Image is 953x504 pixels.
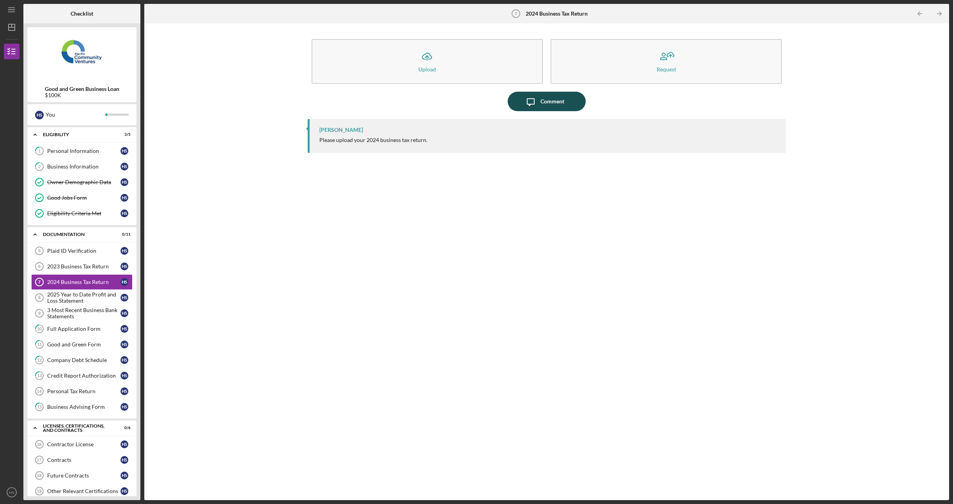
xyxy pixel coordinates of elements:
[540,92,564,111] div: Comment
[47,441,120,447] div: Contractor License
[31,368,133,383] a: 13Credit Report AuthorizationHS
[31,143,133,159] a: 1Personal InformationHS
[31,305,133,321] a: 93 Most Recent Business Bank StatementsHS
[47,488,120,494] div: Other Relevant Certifications
[47,326,120,332] div: Full Application Form
[117,232,131,237] div: 0 / 11
[38,264,41,269] tspan: 6
[38,164,41,169] tspan: 2
[47,307,120,319] div: 3 Most Recent Business Bank Statements
[120,472,128,479] div: H S
[514,11,517,16] tspan: 7
[31,452,133,468] a: 17ContractsHS
[551,39,782,84] button: Request
[37,458,41,462] tspan: 17
[45,92,119,98] div: $100K
[31,399,133,415] a: 15Business Advising FormHS
[312,39,543,84] button: Upload
[43,424,111,433] div: Licenses, Certifications, and Contracts
[37,473,41,478] tspan: 18
[47,179,120,185] div: Owner Demographic Data
[43,132,111,137] div: Eligibility
[657,66,676,72] div: Request
[120,356,128,364] div: H S
[47,457,120,463] div: Contracts
[319,137,427,143] div: Please upload your 2024 business tax return.
[37,442,41,447] tspan: 16
[47,163,120,170] div: Business Information
[43,232,111,237] div: Documentation
[120,456,128,464] div: H S
[31,243,133,259] a: 5Plaid ID VerificationHS
[47,472,120,479] div: Future Contracts
[120,294,128,302] div: H S
[31,206,133,221] a: Eligibility Criteria MetHS
[526,11,588,17] b: 2024 Business Tax Return
[117,132,131,137] div: 3 / 5
[31,174,133,190] a: Owner Demographic DataHS
[31,290,133,305] a: 82025 Year to Date Profit and Loss StatementHS
[47,373,120,379] div: Credit Report Authorization
[120,403,128,411] div: H S
[319,127,363,133] div: [PERSON_NAME]
[31,383,133,399] a: 14Personal Tax ReturnHS
[47,291,120,304] div: 2025 Year to Date Profit and Loss Statement
[120,247,128,255] div: H S
[418,66,436,72] div: Upload
[31,437,133,452] a: 16Contractor LicenseHS
[27,31,136,78] img: Product logo
[31,337,133,352] a: 11Good and Green FormHS
[508,92,586,111] button: Comment
[31,274,133,290] a: 72024 Business Tax ReturnHS
[37,489,41,493] tspan: 19
[47,388,120,394] div: Personal Tax Return
[47,279,120,285] div: 2024 Business Tax Return
[120,178,128,186] div: H S
[120,263,128,270] div: H S
[38,311,41,316] tspan: 9
[117,426,131,430] div: 0 / 6
[35,111,44,119] div: H S
[31,259,133,274] a: 62023 Business Tax ReturnHS
[38,280,41,284] tspan: 7
[47,248,120,254] div: Plaid ID Verification
[37,342,42,347] tspan: 11
[37,327,42,332] tspan: 10
[120,341,128,348] div: H S
[37,389,42,394] tspan: 14
[31,190,133,206] a: Good Jobs FormHS
[120,372,128,380] div: H S
[71,11,93,17] b: Checklist
[31,352,133,368] a: 12Company Debt ScheduleHS
[47,148,120,154] div: Personal Information
[120,209,128,217] div: H S
[31,468,133,483] a: 18Future ContractsHS
[47,357,120,363] div: Company Debt Schedule
[120,440,128,448] div: H S
[37,373,42,378] tspan: 13
[120,309,128,317] div: H S
[120,487,128,495] div: H S
[120,325,128,333] div: H S
[120,194,128,202] div: H S
[120,278,128,286] div: H S
[38,149,41,154] tspan: 1
[120,387,128,395] div: H S
[4,484,19,500] button: HS
[37,405,42,410] tspan: 15
[47,195,120,201] div: Good Jobs Form
[37,358,42,363] tspan: 12
[38,248,41,253] tspan: 5
[120,147,128,155] div: H S
[31,321,133,337] a: 10Full Application FormHS
[47,341,120,348] div: Good and Green Form
[31,159,133,174] a: 2Business InformationHS
[9,490,14,495] text: HS
[47,210,120,217] div: Eligibility Criteria Met
[47,263,120,270] div: 2023 Business Tax Return
[31,483,133,499] a: 19Other Relevant CertificationsHS
[46,108,105,121] div: You
[45,86,119,92] b: Good and Green Business Loan
[120,163,128,170] div: H S
[47,404,120,410] div: Business Advising Form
